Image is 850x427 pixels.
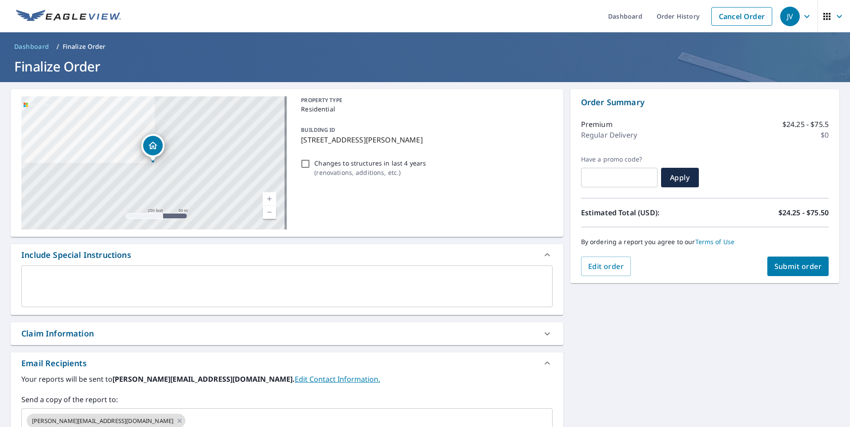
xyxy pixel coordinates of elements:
p: Estimated Total (USD): [581,207,705,218]
p: Residential [301,104,549,114]
p: By ordering a report you agree to our [581,238,829,246]
label: Your reports will be sent to [21,374,553,384]
nav: breadcrumb [11,40,839,54]
a: Current Level 17, Zoom In [263,192,276,206]
a: Current Level 17, Zoom Out [263,206,276,219]
span: Apply [668,173,692,182]
label: Send a copy of the report to: [21,394,553,405]
div: Claim Information [21,328,94,340]
p: $0 [821,130,829,140]
div: JV [780,7,800,26]
li: / [56,41,59,52]
button: Submit order [767,257,829,276]
p: Regular Delivery [581,130,637,140]
h1: Finalize Order [11,57,839,75]
a: EditContactInfo [295,374,380,384]
div: Dropped pin, building 1, Residential property, 7557 Ross Ave Cincinnati, OH 45237 [141,134,164,162]
p: Changes to structures in last 4 years [314,158,426,168]
p: ( renovations, additions, etc. ) [314,168,426,177]
div: Email Recipients [21,357,87,369]
div: Email Recipients [11,352,563,374]
img: EV Logo [16,10,121,23]
div: Include Special Instructions [11,244,563,265]
span: [PERSON_NAME][EMAIL_ADDRESS][DOMAIN_NAME] [27,417,179,425]
b: [PERSON_NAME][EMAIL_ADDRESS][DOMAIN_NAME]. [112,374,295,384]
div: Claim Information [11,322,563,345]
p: [STREET_ADDRESS][PERSON_NAME] [301,134,549,145]
span: Dashboard [14,42,49,51]
a: Terms of Use [695,237,735,246]
p: PROPERTY TYPE [301,96,549,104]
p: $24.25 - $75.50 [778,207,829,218]
p: Order Summary [581,96,829,108]
p: Finalize Order [63,42,106,51]
label: Have a promo code? [581,155,658,163]
p: BUILDING ID [301,126,335,134]
span: Edit order [588,261,624,271]
button: Apply [661,168,699,187]
p: Premium [581,119,613,130]
div: Include Special Instructions [21,249,131,261]
a: Cancel Order [711,7,772,26]
button: Edit order [581,257,631,276]
span: Submit order [774,261,822,271]
p: $24.25 - $75.5 [782,119,829,130]
a: Dashboard [11,40,53,54]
